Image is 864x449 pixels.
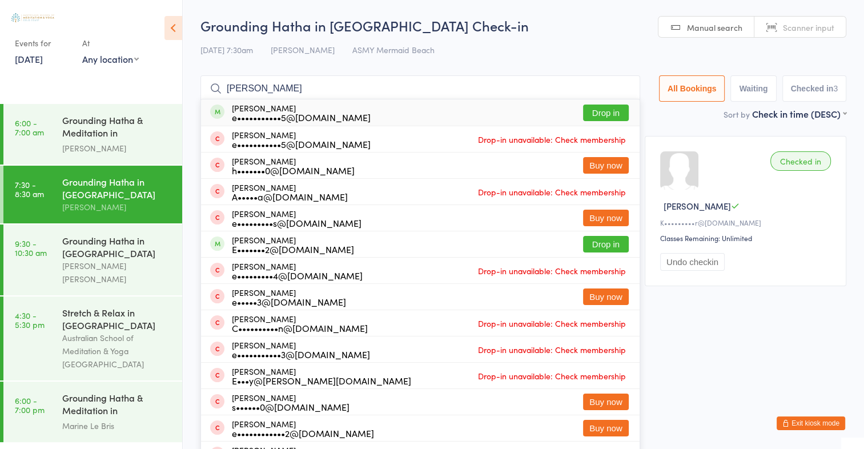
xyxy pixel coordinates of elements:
[271,44,335,55] span: [PERSON_NAME]
[583,210,629,226] button: Buy now
[232,192,348,201] div: A•••••a@[DOMAIN_NAME]
[783,22,834,33] span: Scanner input
[475,341,629,358] span: Drop-in unavailable: Check membership
[232,209,361,227] div: [PERSON_NAME]
[15,118,44,137] time: 6:00 - 7:00 am
[82,53,139,65] div: Any location
[232,113,371,122] div: e•••••••••••5@[DOMAIN_NAME]
[664,200,731,212] span: [PERSON_NAME]
[660,253,725,271] button: Undo checkin
[62,331,172,371] div: Australian School of Meditation & Yoga [GEOGRAPHIC_DATA]
[232,402,349,411] div: s••••••0@[DOMAIN_NAME]
[687,22,742,33] span: Manual search
[583,105,629,121] button: Drop in
[62,259,172,286] div: [PERSON_NAME] [PERSON_NAME]
[232,166,355,175] div: h•••••••0@[DOMAIN_NAME]
[724,109,750,120] label: Sort by
[3,166,182,223] a: 7:30 -8:30 amGrounding Hatha in [GEOGRAPHIC_DATA][PERSON_NAME]
[62,419,172,432] div: Marine Le Bris
[3,296,182,380] a: 4:30 -5:30 pmStretch & Relax in [GEOGRAPHIC_DATA]Australian School of Meditation & Yoga [GEOGRAPH...
[62,306,172,331] div: Stretch & Relax in [GEOGRAPHIC_DATA]
[232,314,368,332] div: [PERSON_NAME]
[232,297,346,306] div: e•••••3@[DOMAIN_NAME]
[352,44,435,55] span: ASMY Mermaid Beach
[475,262,629,279] span: Drop-in unavailable: Check membership
[62,142,172,155] div: [PERSON_NAME]
[200,75,640,102] input: Search
[232,103,371,122] div: [PERSON_NAME]
[660,218,834,227] div: K•••••••••r@[DOMAIN_NAME]
[82,34,139,53] div: At
[730,75,776,102] button: Waiting
[232,157,355,175] div: [PERSON_NAME]
[232,130,371,149] div: [PERSON_NAME]
[583,394,629,410] button: Buy now
[15,311,45,329] time: 4:30 - 5:30 pm
[475,183,629,201] span: Drop-in unavailable: Check membership
[583,157,629,174] button: Buy now
[232,350,370,359] div: e•••••••••••3@[DOMAIN_NAME]
[232,340,370,359] div: [PERSON_NAME]
[11,13,54,22] img: Australian School of Meditation & Yoga (Gold Coast)
[583,420,629,436] button: Buy now
[232,235,354,254] div: [PERSON_NAME]
[232,218,361,227] div: e•••••••••s@[DOMAIN_NAME]
[3,382,182,442] a: 6:00 -7:00 pmGrounding Hatha & Meditation in [GEOGRAPHIC_DATA]Marine Le Bris
[232,323,368,332] div: C••••••••••n@[DOMAIN_NAME]
[833,84,838,93] div: 3
[752,107,846,120] div: Check in time (DESC)
[232,288,346,306] div: [PERSON_NAME]
[232,139,371,149] div: e•••••••••••5@[DOMAIN_NAME]
[583,236,629,252] button: Drop in
[475,131,629,148] span: Drop-in unavailable: Check membership
[62,234,172,259] div: Grounding Hatha in [GEOGRAPHIC_DATA]
[770,151,831,171] div: Checked in
[62,175,172,201] div: Grounding Hatha in [GEOGRAPHIC_DATA]
[62,114,172,142] div: Grounding Hatha & Meditation in [GEOGRAPHIC_DATA]
[232,428,374,438] div: e••••••••••••2@[DOMAIN_NAME]
[659,75,725,102] button: All Bookings
[15,34,71,53] div: Events for
[200,16,846,35] h2: Grounding Hatha in [GEOGRAPHIC_DATA] Check-in
[3,224,182,295] a: 9:30 -10:30 amGrounding Hatha in [GEOGRAPHIC_DATA][PERSON_NAME] [PERSON_NAME]
[232,376,411,385] div: E•••y@[PERSON_NAME][DOMAIN_NAME]
[660,233,834,243] div: Classes Remaining: Unlimited
[583,288,629,305] button: Buy now
[475,367,629,384] span: Drop-in unavailable: Check membership
[232,183,348,201] div: [PERSON_NAME]
[475,315,629,332] span: Drop-in unavailable: Check membership
[232,244,354,254] div: E•••••••2@[DOMAIN_NAME]
[62,391,172,419] div: Grounding Hatha & Meditation in [GEOGRAPHIC_DATA]
[62,201,172,214] div: [PERSON_NAME]
[3,104,182,165] a: 6:00 -7:00 amGrounding Hatha & Meditation in [GEOGRAPHIC_DATA][PERSON_NAME]
[15,396,45,414] time: 6:00 - 7:00 pm
[232,419,374,438] div: [PERSON_NAME]
[15,180,44,198] time: 7:30 - 8:30 am
[782,75,847,102] button: Checked in3
[15,53,43,65] a: [DATE]
[232,271,363,280] div: e•••••••••4@[DOMAIN_NAME]
[232,393,349,411] div: [PERSON_NAME]
[200,44,253,55] span: [DATE] 7:30am
[232,367,411,385] div: [PERSON_NAME]
[15,239,47,257] time: 9:30 - 10:30 am
[232,262,363,280] div: [PERSON_NAME]
[777,416,845,430] button: Exit kiosk mode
